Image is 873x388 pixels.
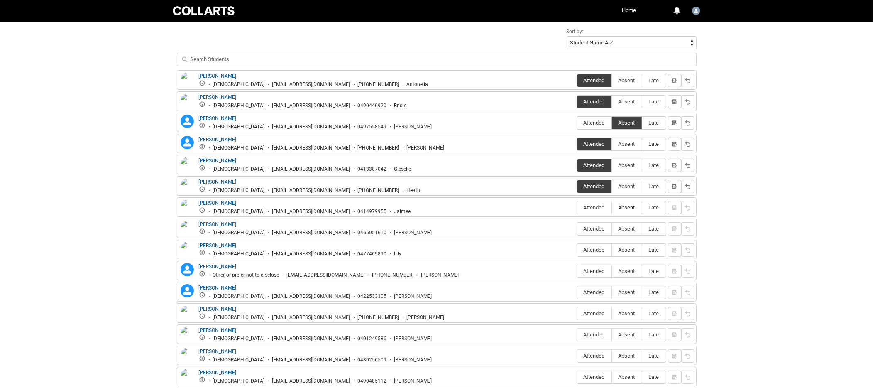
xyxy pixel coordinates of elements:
div: [EMAIL_ADDRESS][DOMAIN_NAME] [272,187,350,194]
div: [PHONE_NUMBER] [358,187,399,194]
span: Attended [577,162,611,168]
div: [DEMOGRAPHIC_DATA] [213,378,265,384]
div: [PERSON_NAME] [394,357,432,363]
img: Sasha Vuong [181,348,194,366]
button: Reset [681,243,694,257]
div: [PERSON_NAME] [394,124,432,130]
div: Jaimee [394,209,411,215]
button: Reset [681,307,694,320]
span: Late [642,247,666,253]
div: 0466051610 [358,230,387,236]
span: Late [642,332,666,338]
div: Lily [394,251,402,257]
a: [PERSON_NAME] [199,200,237,206]
img: Paige Bacak [181,305,194,324]
button: Reset [681,265,694,278]
div: [EMAIL_ADDRESS][DOMAIN_NAME] [272,314,350,321]
span: Absent [612,332,642,338]
div: 0477469890 [358,251,387,257]
a: [PERSON_NAME] [199,137,237,142]
div: 0401249586 [358,336,387,342]
div: [EMAIL_ADDRESS][DOMAIN_NAME] [272,293,350,300]
div: [DEMOGRAPHIC_DATA] [213,103,265,109]
span: Late [642,268,666,274]
img: Jade.Roberts [692,7,700,15]
div: [PERSON_NAME] [407,145,445,151]
div: [DEMOGRAPHIC_DATA] [213,336,265,342]
button: Notes [668,138,681,151]
div: 0480256509 [358,357,387,363]
div: [PERSON_NAME] [421,272,459,278]
div: [DEMOGRAPHIC_DATA] [213,187,265,194]
span: Attended [577,247,611,253]
span: Late [642,226,666,232]
span: Attended [577,310,611,317]
a: Home [620,4,638,17]
a: [PERSON_NAME] [199,306,237,312]
span: Attended [577,289,611,295]
button: Reset [681,286,694,299]
span: Absent [612,77,642,83]
button: Reset [681,222,694,236]
a: [PERSON_NAME] [199,264,237,270]
div: 0414979955 [358,209,387,215]
div: 0422533305 [358,293,387,300]
span: Attended [577,374,611,380]
button: Reset [681,159,694,172]
lightning-icon: Fernanda Aguayo Lagos [181,115,194,128]
div: 0490485112 [358,378,387,384]
span: Absent [612,374,642,380]
span: Attended [577,120,611,126]
div: [EMAIL_ADDRESS][DOMAIN_NAME] [272,124,350,130]
div: [PERSON_NAME] [394,293,432,300]
span: Attended [577,332,611,338]
span: Late [642,310,666,317]
span: Absent [612,247,642,253]
div: Heath [407,187,421,194]
span: Absent [612,226,642,232]
img: Lily Lamont [181,242,194,260]
span: Absent [612,310,642,317]
div: [DEMOGRAPHIC_DATA] [213,230,265,236]
img: Shanelle Cooper [181,369,194,387]
a: [PERSON_NAME] [199,285,237,291]
img: Heath Sullivan [181,178,194,196]
a: [PERSON_NAME] [199,370,237,376]
button: Notes [668,116,681,130]
div: 0497558549 [358,124,387,130]
span: Attended [577,183,611,189]
a: [PERSON_NAME] [199,327,237,333]
a: [PERSON_NAME] [199,158,237,164]
img: Kate Bradley [181,221,194,239]
span: Sort by: [567,29,584,34]
div: [PERSON_NAME] [394,230,432,236]
button: Reset [681,95,694,108]
button: Reset [681,74,694,87]
div: 0413307042 [358,166,387,172]
img: Bridie O'Halloran [181,93,194,112]
div: [DEMOGRAPHIC_DATA] [213,293,265,300]
lightning-icon: Francesca Gattino [181,136,194,149]
img: Antonella Anahi Tellez Molina [181,72,194,102]
div: [DEMOGRAPHIC_DATA] [213,314,265,321]
span: Late [642,162,666,168]
span: Absent [612,162,642,168]
img: Jaimee Rogers [181,199,194,218]
a: [PERSON_NAME] [199,115,237,121]
div: [PERSON_NAME] [407,314,445,321]
div: [PHONE_NUMBER] [372,272,414,278]
div: [DEMOGRAPHIC_DATA] [213,124,265,130]
span: Attended [577,141,611,147]
a: [PERSON_NAME] [199,179,237,185]
div: [EMAIL_ADDRESS][DOMAIN_NAME] [272,230,350,236]
span: Absent [612,120,642,126]
span: Absent [612,141,642,147]
span: Absent [612,289,642,295]
button: Notes [668,180,681,193]
div: Other, or prefer not to disclose [213,272,279,278]
div: [EMAIL_ADDRESS][DOMAIN_NAME] [272,145,350,151]
span: Attended [577,226,611,232]
span: Absent [612,204,642,211]
div: Bridie [394,103,407,109]
button: Reset [681,201,694,214]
